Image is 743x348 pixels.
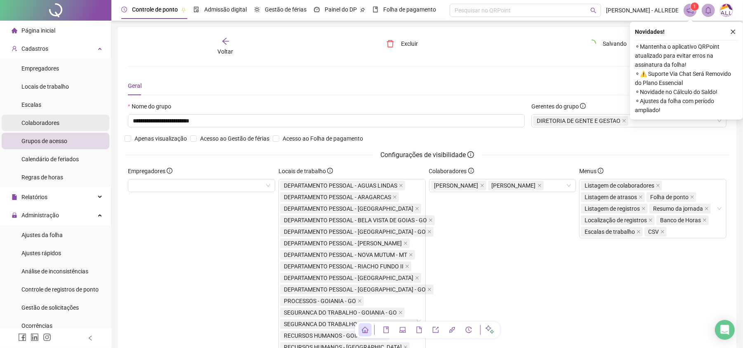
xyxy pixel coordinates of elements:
span: Ajustes rápidos [21,250,61,256]
span: laptop [399,327,406,333]
span: DEPARTAMENTO PESSOAL - ITUMBIARA - GO [280,227,434,237]
span: DEPARTAMENTO PESSOAL - AGUAS LINDAS [280,181,405,190]
span: Grupos de acesso [21,138,67,144]
span: SEGURANCA DO TRABALHO - NOVA MUTUM - MT [284,320,411,329]
span: linkedin [31,333,39,341]
span: Folha de pagamento [383,6,436,13]
span: user-add [12,46,17,52]
span: DEPARTAMENTO PESSOAL - [PERSON_NAME] [284,239,402,248]
span: close [415,276,419,280]
span: close [637,230,641,234]
span: lock [12,212,17,218]
span: ⚬ ⚠️ Suporte Via Chat Será Removido do Plano Essencial [635,69,738,87]
span: Empregadores [128,167,172,176]
span: Configurações de visibilidade [374,150,481,160]
span: Controle de registros de ponto [21,286,99,293]
span: DEPARTAMENTO PESSOAL - [GEOGRAPHIC_DATA] - GO [284,285,426,294]
span: close [730,29,736,35]
span: close [639,195,643,199]
span: close [409,253,413,257]
span: close [660,230,665,234]
span: DEPARTAMENTO PESSOAL - BARRA DO GARCAS [280,204,421,214]
button: Excluir [380,37,424,50]
span: Localização de registros [585,217,647,223]
span: ⚬ Novidade no Cálculo do Saldo! [635,87,738,96]
span: facebook [18,333,26,341]
span: Gestão de férias [265,6,307,13]
span: Voltar [218,48,234,55]
span: book [383,327,389,333]
button: Salvando [582,37,633,50]
span: Novidades ! [635,27,665,36]
span: DIRETORIA DE GENTE E GESTAO [537,116,620,125]
span: left [87,335,93,341]
span: close [649,218,653,222]
span: Página inicial [21,27,55,34]
span: Ocorrências [21,322,52,329]
span: clock-circle [121,7,127,12]
span: pushpin [360,7,365,12]
span: DEPARTAMENTO PESSOAL - RIACHO FUNDO II [284,262,403,271]
span: close [480,183,484,188]
span: Acesso ao Folha de pagamento [279,134,366,143]
span: PAMELA RAIARA COELHO TEIXEIRA [488,181,544,190]
span: home [12,28,17,33]
span: 1 [693,4,696,9]
span: DEPARTAMENTO PESSOAL - GOIANIA - GO [280,285,434,294]
span: history [465,327,472,333]
img: 75003 [720,4,733,16]
span: Administração [21,212,59,219]
span: Cadastros [21,45,48,52]
span: close [703,218,707,222]
span: Análise de inconsistências [21,268,88,275]
span: sun [254,7,260,12]
span: Acesso ao Gestão de férias [197,134,273,143]
span: close [399,310,403,315]
span: DIRETORIA DE GENTE E GESTAO [533,116,628,126]
span: Painel do DP [325,6,357,13]
span: dashboard [314,7,320,12]
span: RECURSOS HUMANOS - GOIANIA - GO [280,331,389,341]
span: Menus [579,167,604,176]
span: Escalas [21,101,41,108]
span: Listagem de registros [585,205,640,212]
span: close [656,183,660,188]
span: [PERSON_NAME] - ALLREDE [606,6,679,15]
span: file-done [193,7,199,12]
span: DEPARTAMENTO PESSOAL - [GEOGRAPHIC_DATA] [284,273,413,282]
span: info-circle [468,168,474,174]
span: Colaboradores [429,167,474,176]
span: bell [705,7,712,14]
span: close [705,207,709,211]
span: instagram [43,333,51,341]
span: AMANDA NAYARA ALVES LIMA [431,181,486,190]
span: Locais de trabalho [21,83,69,90]
span: Folha de ponto [650,194,689,200]
span: close [393,195,397,199]
span: Admissão digital [204,6,247,13]
span: info-circle [580,103,586,109]
span: Gerentes do grupo [531,102,586,111]
span: Controle de ponto [132,6,178,13]
span: CSV [648,228,659,235]
span: close [403,241,408,245]
span: Resumo da jornada [653,205,703,212]
span: Calendário de feriados [21,156,79,162]
span: info-circle [167,168,172,174]
span: export [432,327,439,333]
span: DEPARTAMENTO PESSOAL - ARAGARCAS [284,193,391,202]
span: ⚬ Ajustes da folha com período ampliado! [635,96,738,115]
span: pushpin [181,7,186,12]
span: Empregadores [21,65,59,72]
span: book [373,7,378,12]
span: SEGURANCA DO TRABALHO - GOIANIA - GO [280,308,405,317]
span: PROCESSOS - GOIANIA - GO [284,296,356,306]
span: search [590,7,597,14]
span: ⚬ Mantenha o aplicativo QRPoint atualizado para evitar erros na assinatura da folha! [635,42,738,69]
span: file [12,194,17,200]
span: close [538,183,542,188]
span: Locais de trabalho [278,167,333,176]
span: close [415,207,419,211]
span: loading [588,40,596,48]
span: info-circle [327,168,333,174]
